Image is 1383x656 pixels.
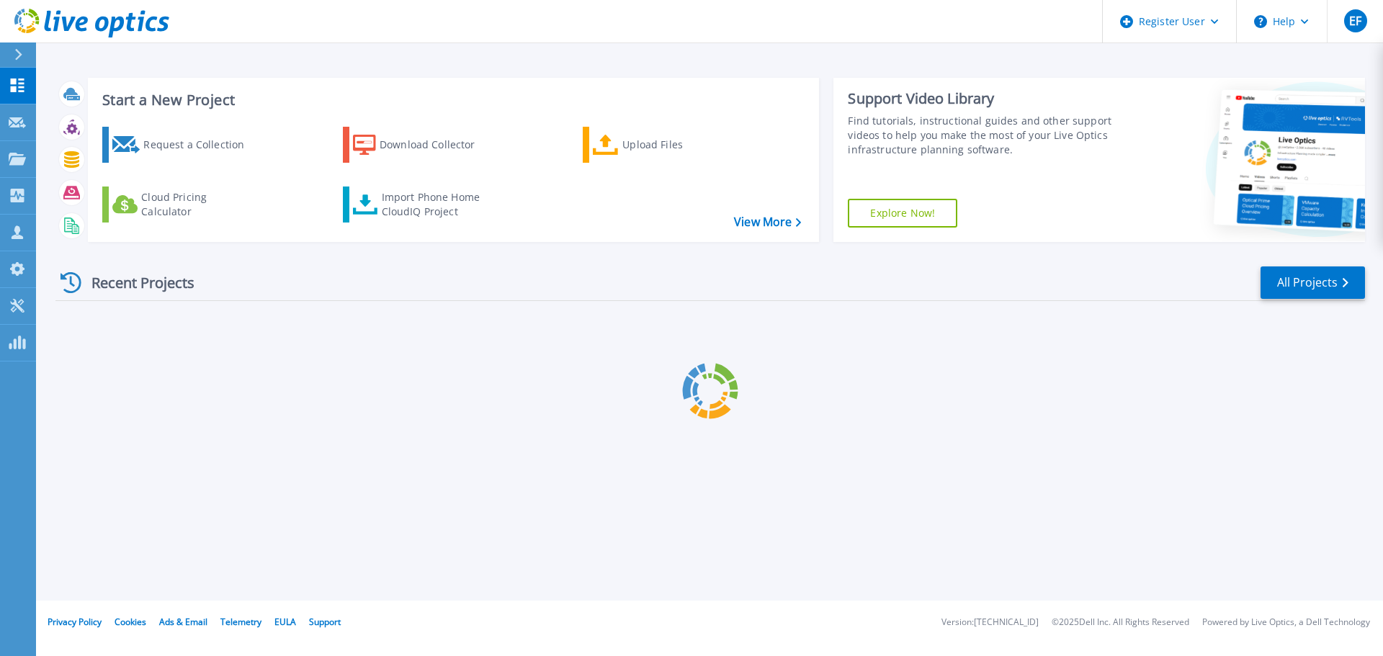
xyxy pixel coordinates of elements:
a: Download Collector [343,127,503,163]
a: Request a Collection [102,127,263,163]
span: EF [1349,15,1361,27]
a: Ads & Email [159,616,207,628]
a: Telemetry [220,616,261,628]
a: Upload Files [583,127,743,163]
h3: Start a New Project [102,92,801,108]
li: Version: [TECHNICAL_ID] [941,618,1039,627]
li: © 2025 Dell Inc. All Rights Reserved [1052,618,1189,627]
a: Explore Now! [848,199,957,228]
div: Cloud Pricing Calculator [141,190,256,219]
a: Support [309,616,341,628]
a: EULA [274,616,296,628]
div: Download Collector [380,130,495,159]
div: Find tutorials, instructional guides and other support videos to help you make the most of your L... [848,114,1119,157]
a: Cookies [115,616,146,628]
a: View More [734,215,801,229]
a: Privacy Policy [48,616,102,628]
div: Request a Collection [143,130,259,159]
a: All Projects [1261,266,1365,299]
div: Recent Projects [55,265,214,300]
div: Support Video Library [848,89,1119,108]
li: Powered by Live Optics, a Dell Technology [1202,618,1370,627]
a: Cloud Pricing Calculator [102,187,263,223]
div: Import Phone Home CloudIQ Project [382,190,494,219]
div: Upload Files [622,130,738,159]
